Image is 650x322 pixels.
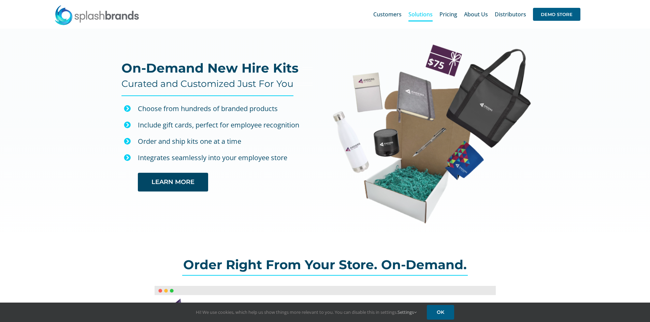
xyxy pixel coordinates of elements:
[427,305,454,320] a: OK
[138,103,313,114] div: Choose from hundreds of branded products
[151,179,194,186] span: LEARN MORE
[373,3,402,25] a: Customers
[138,173,208,191] a: LEARN MORE
[121,78,293,89] h4: Curated and Customized Just For You
[464,12,488,17] span: About Us
[408,12,433,17] span: Solutions
[183,257,467,272] span: Order Right From Your Store. On-Demand.
[332,44,531,224] img: Anders New Hire Kit Web Image-01
[398,309,417,315] a: Settings
[533,3,580,25] a: DEMO STORE
[373,3,580,25] nav: Main Menu
[495,3,526,25] a: Distributors
[533,8,580,21] span: DEMO STORE
[138,152,313,164] p: Integrates seamlessly into your employee store
[373,12,402,17] span: Customers
[196,309,417,315] span: Hi! We use cookies, which help us show things more relevant to you. You can disable this in setti...
[121,61,299,75] h2: On-Demand New Hire Kits
[495,12,526,17] span: Distributors
[439,12,457,17] span: Pricing
[138,136,313,147] p: Order and ship kits one at a time
[138,119,313,131] div: Include gift cards, perfect for employee recognition
[54,5,140,25] img: SplashBrands.com Logo
[439,3,457,25] a: Pricing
